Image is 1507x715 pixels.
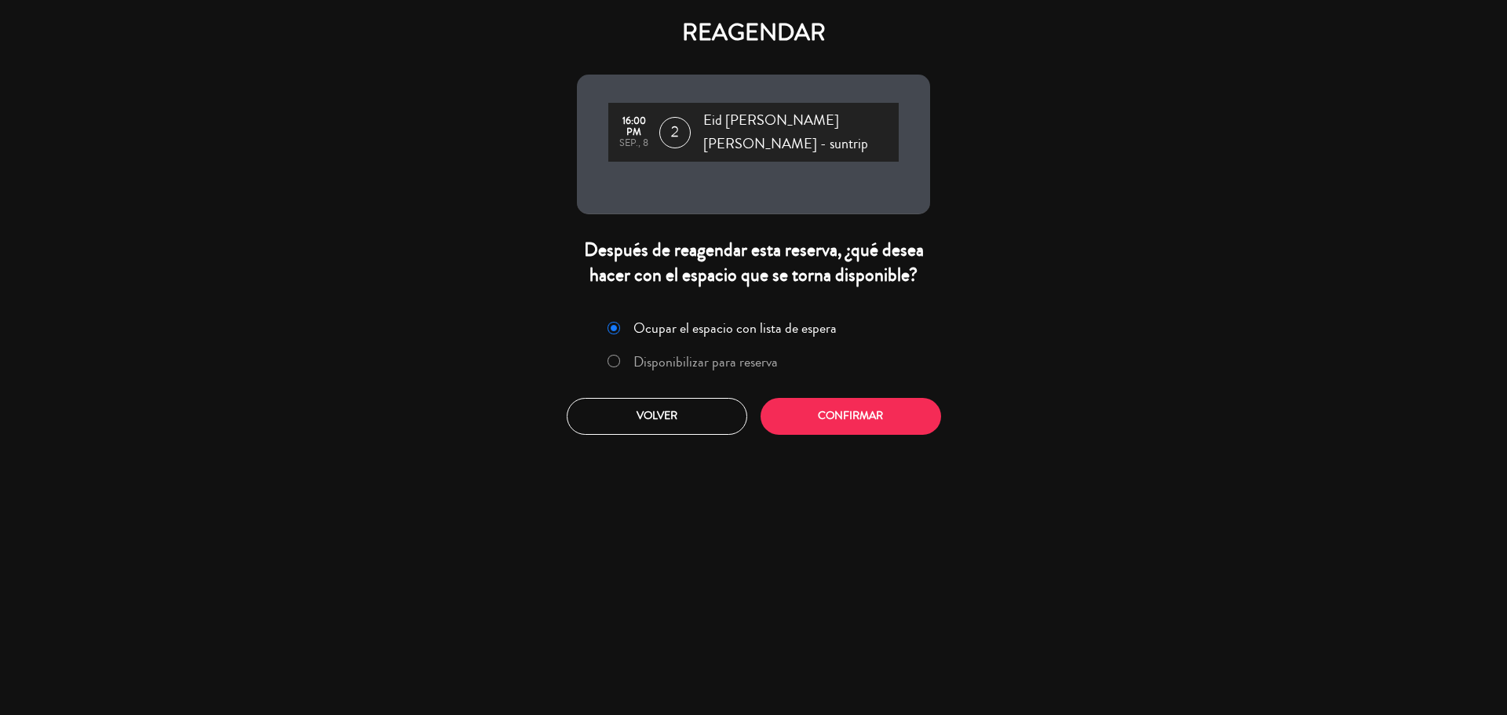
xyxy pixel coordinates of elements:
[577,19,930,47] h4: REAGENDAR
[761,398,941,435] button: Confirmar
[633,355,778,369] label: Disponibilizar para reserva
[577,238,930,286] div: Después de reagendar esta reserva, ¿qué desea hacer con el espacio que se torna disponible?
[703,109,899,155] span: Eid [PERSON_NAME] [PERSON_NAME] - suntrip
[567,398,747,435] button: Volver
[616,116,651,138] div: 16:00 PM
[616,138,651,149] div: sep., 8
[633,321,837,335] label: Ocupar el espacio con lista de espera
[659,117,691,148] span: 2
